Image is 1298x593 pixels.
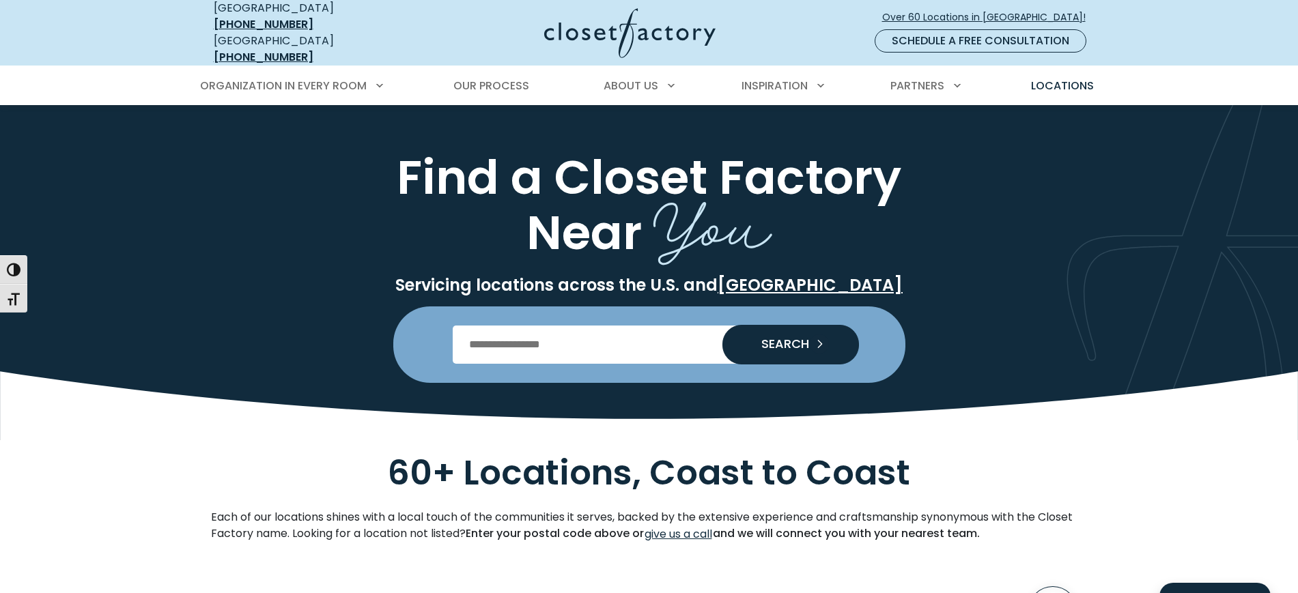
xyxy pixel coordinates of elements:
a: [GEOGRAPHIC_DATA] [718,274,903,296]
p: Each of our locations shines with a local touch of the communities it serves, backed by the exten... [211,509,1088,543]
span: Our Process [453,78,529,93]
strong: Enter your postal code above or and we will connect you with your nearest team. [466,525,980,541]
span: Locations [1031,78,1094,93]
span: Over 60 Locations in [GEOGRAPHIC_DATA]! [882,10,1097,25]
div: [GEOGRAPHIC_DATA] [214,33,412,66]
a: [PHONE_NUMBER] [214,49,313,65]
a: Schedule a Free Consultation [875,29,1086,53]
span: SEARCH [750,338,809,350]
button: Search our Nationwide Locations [722,325,859,364]
span: Organization in Every Room [200,78,367,93]
input: Enter Postal Code [453,326,845,364]
span: You [653,171,772,271]
span: 60+ Locations, Coast to Coast [388,448,910,497]
nav: Primary Menu [191,67,1108,105]
span: Inspiration [742,78,808,93]
img: Closet Factory Logo [544,8,716,58]
a: give us a call [644,525,713,543]
span: Partners [890,78,944,93]
p: Servicing locations across the U.S. and [211,275,1088,295]
span: Find a Closet Factory [397,144,901,210]
span: About Us [604,78,658,93]
a: Over 60 Locations in [GEOGRAPHIC_DATA]! [881,5,1097,29]
span: Near [526,199,642,265]
a: [PHONE_NUMBER] [214,16,313,32]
